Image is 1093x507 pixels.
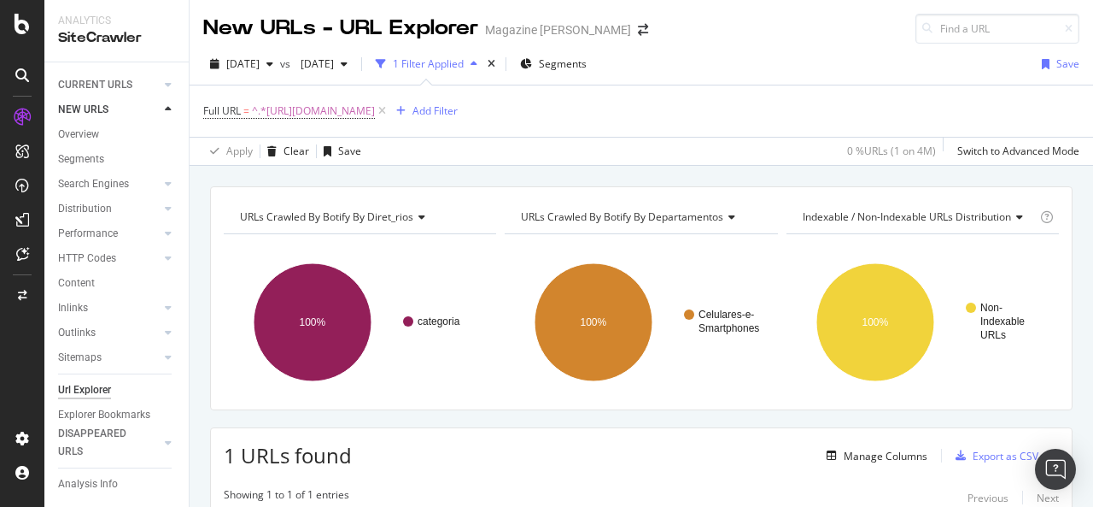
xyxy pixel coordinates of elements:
[243,103,249,118] span: =
[58,76,160,94] a: CURRENT URLS
[58,324,96,342] div: Outlinks
[58,200,112,218] div: Distribution
[240,209,413,224] span: URLs Crawled By Botify By diret_rios
[973,449,1038,463] div: Export as CSV
[338,144,361,158] div: Save
[847,144,936,158] div: 0 % URLs ( 1 on 4M )
[521,209,723,224] span: URLs Crawled By Botify By departamentos
[949,442,1038,469] button: Export as CSV
[803,209,1011,224] span: Indexable / Non-Indexable URLs distribution
[58,101,160,119] a: NEW URLS
[799,203,1037,231] h4: Indexable / Non-Indexable URLs Distribution
[58,475,118,493] div: Analysis Info
[1037,491,1059,505] div: Next
[58,406,150,424] div: Explorer Bookmarks
[513,50,593,78] button: Segments
[786,248,1055,397] svg: A chart.
[300,316,326,328] text: 100%
[58,126,177,144] a: Overview
[58,349,160,367] a: Sitemaps
[1035,449,1076,490] div: Open Intercom Messenger
[226,56,260,71] span: 2025 Aug. 30th
[58,150,104,168] div: Segments
[58,381,111,399] div: Url Explorer
[698,309,754,321] text: Celulares-e-
[58,126,99,144] div: Overview
[915,14,1079,44] input: Find a URL
[283,144,309,158] div: Clear
[317,138,361,165] button: Save
[58,250,160,268] a: HTTP Codes
[862,316,888,328] text: 100%
[418,315,460,327] text: categoria
[957,144,1079,158] div: Switch to Advanced Mode
[224,441,352,469] span: 1 URLs found
[58,225,118,243] div: Performance
[58,299,88,317] div: Inlinks
[581,316,607,328] text: 100%
[58,200,160,218] a: Distribution
[224,248,492,397] svg: A chart.
[698,322,759,334] text: Smartphones
[844,449,927,463] div: Manage Columns
[58,349,102,367] div: Sitemaps
[58,425,160,461] a: DISAPPEARED URLS
[58,14,175,28] div: Analytics
[280,56,294,71] span: vs
[58,175,160,193] a: Search Engines
[539,56,587,71] span: Segments
[484,56,499,73] div: times
[58,274,95,292] div: Content
[203,138,253,165] button: Apply
[485,21,631,38] div: Magazine [PERSON_NAME]
[294,56,334,71] span: 2024 Aug. 31st
[1035,50,1079,78] button: Save
[58,274,177,292] a: Content
[58,150,177,168] a: Segments
[58,381,177,399] a: Url Explorer
[226,144,253,158] div: Apply
[980,329,1006,341] text: URLs
[820,445,927,466] button: Manage Columns
[980,302,1002,314] text: Non-
[203,50,280,78] button: [DATE]
[58,299,160,317] a: Inlinks
[393,56,464,71] div: 1 Filter Applied
[203,14,478,43] div: New URLs - URL Explorer
[58,225,160,243] a: Performance
[58,175,129,193] div: Search Engines
[1056,56,1079,71] div: Save
[638,24,648,36] div: arrow-right-arrow-left
[58,425,144,461] div: DISAPPEARED URLS
[58,475,177,493] a: Analysis Info
[517,203,762,231] h4: URLs Crawled By Botify By departamentos
[950,138,1079,165] button: Switch to Advanced Mode
[58,250,116,268] div: HTTP Codes
[58,324,160,342] a: Outlinks
[967,491,1008,505] div: Previous
[58,406,177,424] a: Explorer Bookmarks
[412,103,458,118] div: Add Filter
[505,248,773,397] svg: A chart.
[294,50,354,78] button: [DATE]
[389,101,458,121] button: Add Filter
[58,76,132,94] div: CURRENT URLS
[237,203,481,231] h4: URLs Crawled By Botify By diret_rios
[203,103,241,118] span: Full URL
[58,28,175,48] div: SiteCrawler
[369,50,484,78] button: 1 Filter Applied
[260,138,309,165] button: Clear
[980,315,1025,327] text: Indexable
[252,99,375,123] span: ^.*[URL][DOMAIN_NAME]
[58,101,108,119] div: NEW URLS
